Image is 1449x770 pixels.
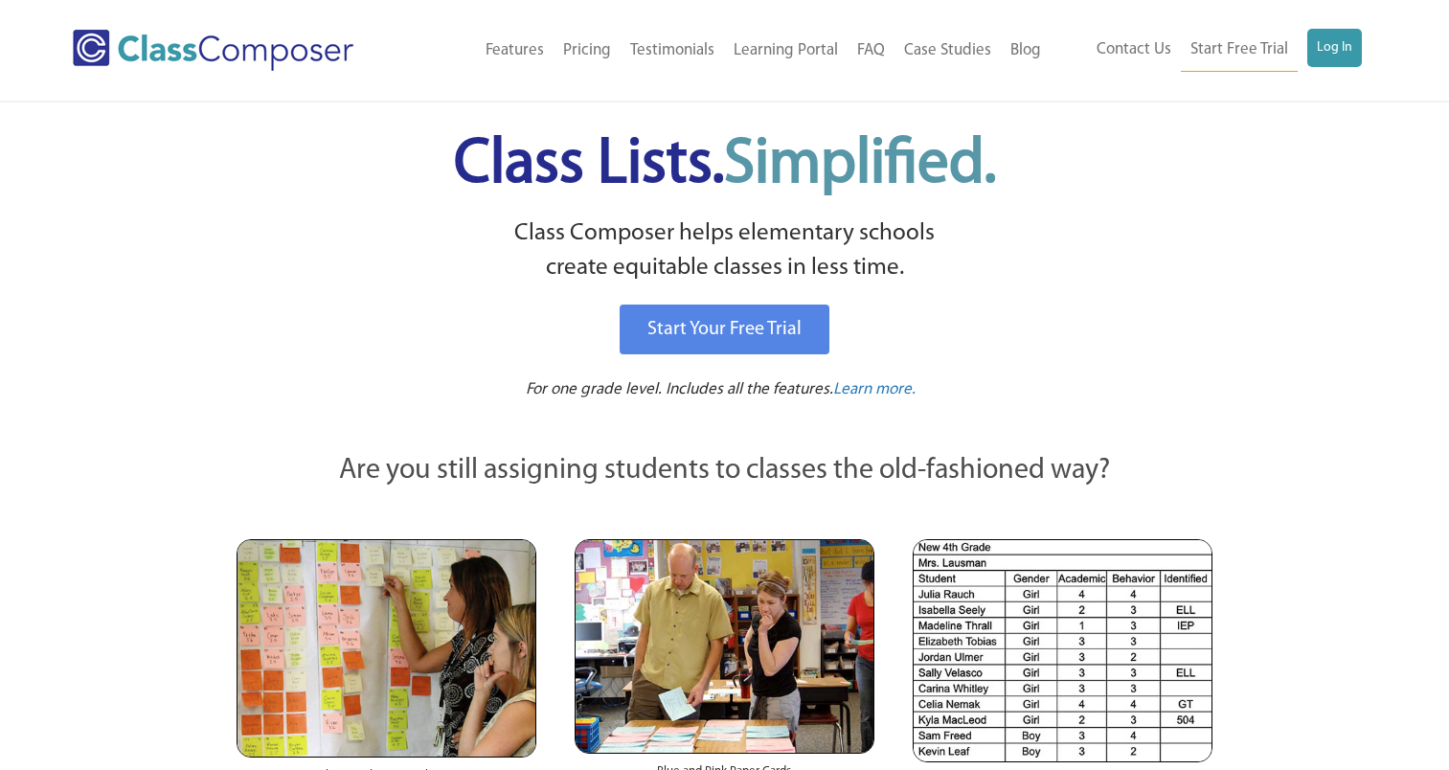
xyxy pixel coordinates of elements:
[833,378,916,402] a: Learn more.
[575,539,874,753] img: Blue and Pink Paper Cards
[413,30,1051,72] nav: Header Menu
[894,30,1001,72] a: Case Studies
[476,30,554,72] a: Features
[454,134,996,196] span: Class Lists.
[913,539,1212,762] img: Spreadsheets
[73,30,353,71] img: Class Composer
[1051,29,1362,72] nav: Header Menu
[848,30,894,72] a: FAQ
[724,30,848,72] a: Learning Portal
[234,216,1216,286] p: Class Composer helps elementary schools create equitable classes in less time.
[724,134,996,196] span: Simplified.
[1307,29,1362,67] a: Log In
[237,450,1213,492] p: Are you still assigning students to classes the old-fashioned way?
[526,381,833,397] span: For one grade level. Includes all the features.
[833,381,916,397] span: Learn more.
[620,305,829,354] a: Start Your Free Trial
[647,320,802,339] span: Start Your Free Trial
[554,30,621,72] a: Pricing
[1001,30,1051,72] a: Blog
[1181,29,1298,72] a: Start Free Trial
[237,539,536,758] img: Teachers Looking at Sticky Notes
[1087,29,1181,71] a: Contact Us
[621,30,724,72] a: Testimonials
